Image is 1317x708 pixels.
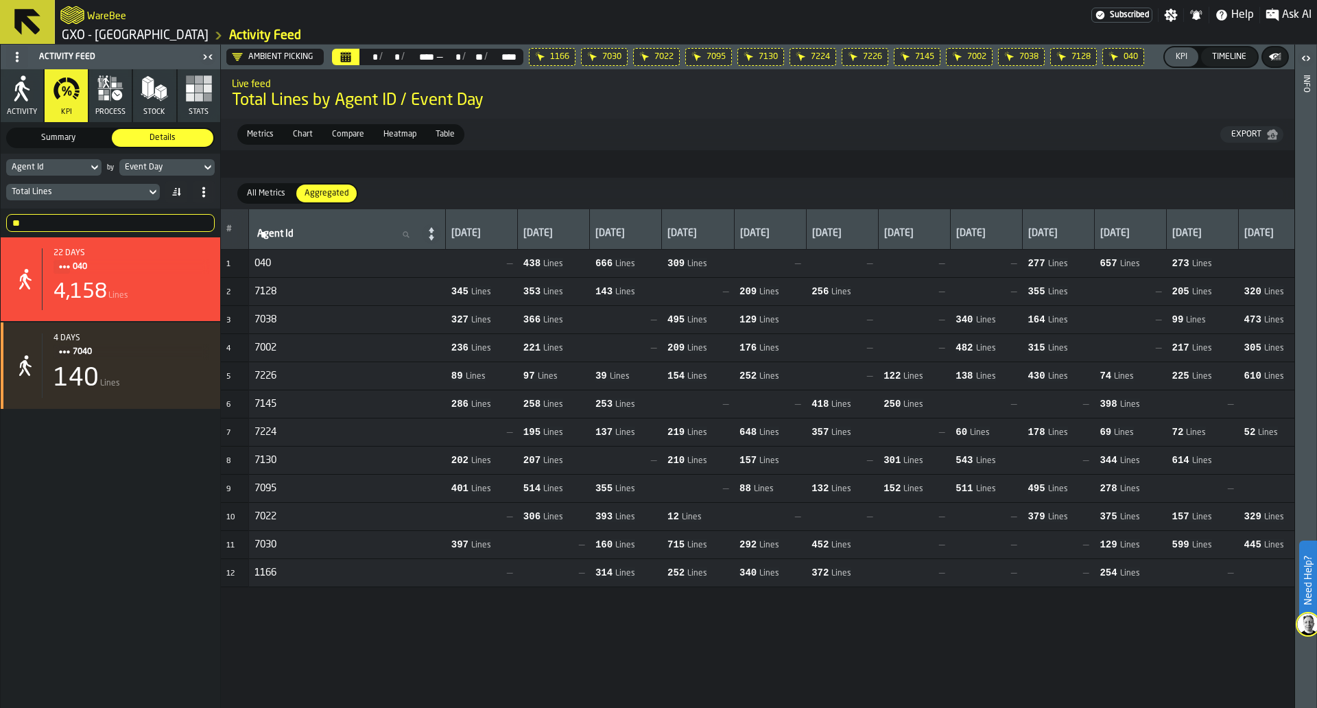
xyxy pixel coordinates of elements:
span: Subscribed [1110,10,1149,20]
span: Lines [1048,344,1068,353]
span: Lines [1264,512,1284,522]
div: 22 days [54,248,209,258]
span: 252 [739,370,757,381]
span: 7224 [811,52,830,62]
span: 7040 [73,344,198,359]
span: 209 [739,286,757,297]
div: [DATE] [1172,228,1233,241]
div: DropdownMenuValue-agentId [6,159,102,176]
a: link-to-/wh/i/ae0cd702-8cb1-4091-b3be-0aee77957c79/feed/fdc57e91-80c9-44dd-92cd-81c982b068f3 [229,28,301,43]
div: / [379,51,383,62]
span: — [811,370,873,381]
span: 217 [1172,342,1189,353]
span: 2 [226,289,230,296]
span: Lines [1264,541,1284,550]
div: [DATE] [1244,228,1305,241]
div: Hide filter [796,51,807,62]
span: Lines [466,372,486,381]
h2: Sub Title [232,76,1283,90]
span: Lines [471,541,491,550]
span: 345 [451,286,468,297]
label: button-toggle-Notifications [1184,8,1209,22]
span: Lines [1186,428,1206,438]
span: Lines [1048,287,1068,297]
span: 236 [451,342,468,353]
div: [DATE] [740,228,800,241]
span: 7226 [254,370,440,381]
div: [DATE] [1100,228,1161,241]
div: KPI [1170,52,1193,62]
div: [DATE] [884,228,945,241]
span: — [1244,258,1305,269]
div: Activity Feed [3,46,198,68]
div: Select date range [361,51,379,62]
span: Lines [1120,569,1140,578]
div: / [462,51,466,62]
span: — [883,258,945,269]
span: — [436,51,444,62]
a: link-to-/wh/i/ae0cd702-8cb1-4091-b3be-0aee77957c79/settings/billing [1091,8,1152,23]
span: 305 [1244,342,1261,353]
span: Lines [976,372,996,381]
button: button-Export [1220,126,1283,143]
span: Lines [1264,344,1284,353]
span: Lines [831,484,851,494]
span: 315 [1028,342,1045,353]
span: Lines [759,316,779,325]
div: DropdownMenuValue-agentId [12,163,82,172]
span: Lines [687,259,707,269]
span: 320 [1244,286,1261,297]
span: — [811,258,873,269]
span: Lines [471,484,491,494]
span: Lines [471,344,491,353]
button: button-Timeline [1201,47,1257,67]
label: button-switch-multi-All Metrics [237,183,295,204]
a: logo-header [60,3,84,27]
span: Lines [1120,541,1140,550]
span: Lines [1048,259,1068,269]
span: label [257,228,294,239]
label: button-switch-multi-Summary [6,128,110,148]
span: Lines [687,344,707,353]
button: button-KPI [1165,47,1198,67]
span: 277 [1028,258,1045,269]
span: — [451,258,512,269]
a: link-to-/wh/i/ae0cd702-8cb1-4091-b3be-0aee77957c79 [62,28,209,43]
label: Need Help? [1301,542,1316,619]
span: 327 [451,314,468,325]
span: 666 [595,258,613,269]
div: Hide filter [1004,51,1015,62]
span: Lines [615,541,635,550]
div: Select date range [466,51,484,62]
label: button-switch-multi-Details [110,128,215,148]
span: — [883,342,945,353]
span: 99 [1172,314,1184,325]
span: Lines [543,428,563,438]
span: — [1100,314,1161,325]
div: by [107,164,114,172]
span: Stock [143,108,165,117]
span: 7030 [602,52,621,62]
span: 176 [739,342,757,353]
span: — [595,342,656,353]
div: [DATE] [523,228,584,241]
span: Lines [970,428,990,438]
span: Lines [976,316,996,325]
span: Lines [1048,316,1068,325]
label: button-switch-multi-Metrics [237,124,283,145]
div: thumb [112,129,213,147]
span: Lines [903,400,923,410]
span: 7002 [967,52,986,62]
span: 7145 [915,52,934,62]
div: stat- [1,237,220,321]
span: 040 [254,258,440,269]
span: 273 [1172,258,1189,269]
span: 7226 [863,52,882,62]
span: Lines [543,512,563,522]
label: button-toggle-Settings [1159,8,1183,22]
span: Lines [687,372,707,381]
span: Chart [287,128,318,141]
span: Lines [687,569,707,578]
span: 256 [811,286,829,297]
span: Lines [682,512,702,522]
